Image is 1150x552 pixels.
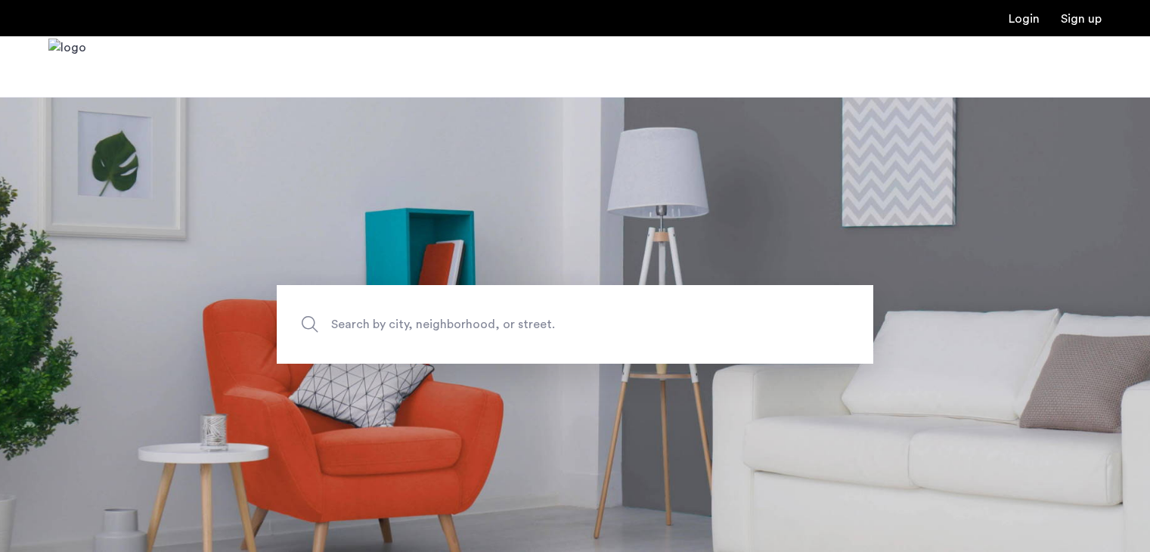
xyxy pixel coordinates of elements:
[277,285,873,364] input: Apartment Search
[1061,13,1102,25] a: Registration
[331,315,749,335] span: Search by city, neighborhood, or street.
[48,39,86,95] img: logo
[1009,13,1040,25] a: Login
[48,39,86,95] a: Cazamio Logo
